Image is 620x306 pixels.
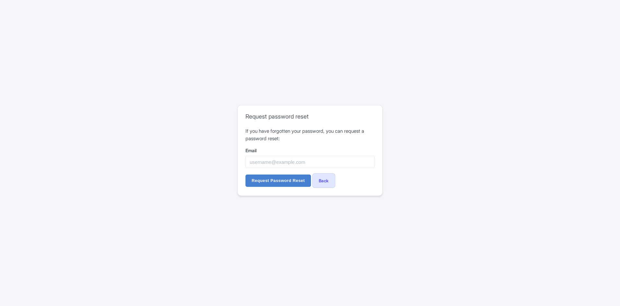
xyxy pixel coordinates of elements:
p: If you have forgotten your password, you can request a password reset: [245,128,375,142]
a: Back [312,173,335,188]
input: username@example.com [245,156,375,168]
h2: Request password reset [245,113,375,120]
label: Email [245,147,375,154]
input: Request Password Reset [245,175,311,187]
